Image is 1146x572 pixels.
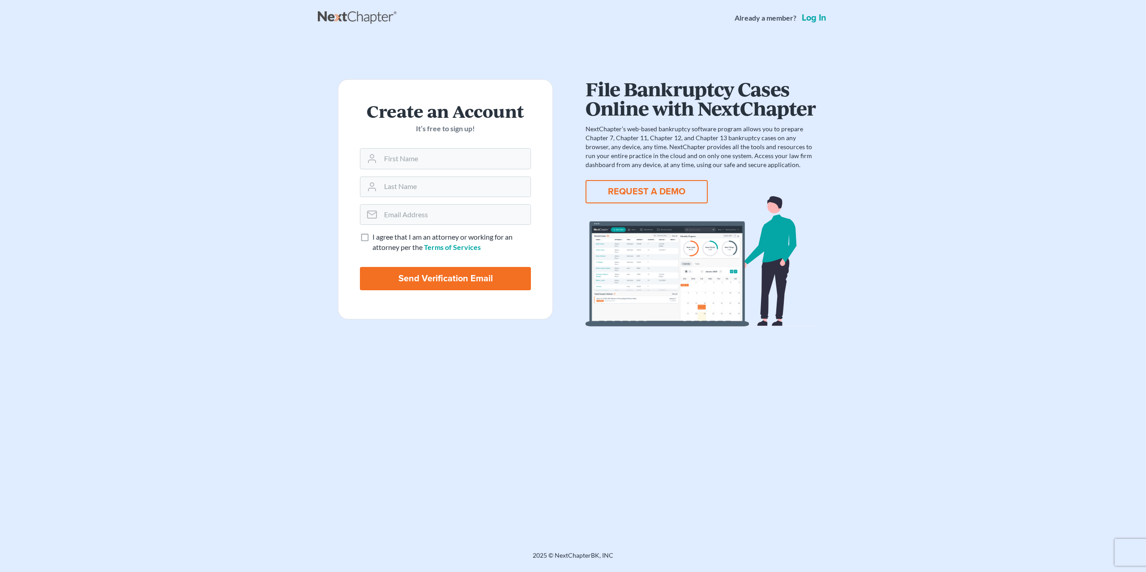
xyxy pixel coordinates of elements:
[424,243,481,251] a: Terms of Services
[360,267,531,290] input: Send Verification Email
[800,13,828,22] a: Log in
[586,180,708,203] button: REQUEST A DEMO
[381,177,530,197] input: Last Name
[381,205,530,224] input: Email Address
[586,196,816,327] img: dashboard-867a026336fddd4d87f0941869007d5e2a59e2bc3a7d80a2916e9f42c0117099.svg
[318,551,828,567] div: 2025 © NextChapterBK, INC
[372,232,513,251] span: I agree that I am an attorney or working for an attorney per the
[735,13,796,23] strong: Already a member?
[360,101,531,120] h2: Create an Account
[586,125,816,169] p: NextChapter’s web-based bankruptcy software program allows you to prepare Chapter 7, Chapter 11, ...
[381,149,530,168] input: First Name
[586,79,816,117] h1: File Bankruptcy Cases Online with NextChapter
[360,124,531,134] p: It’s free to sign up!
